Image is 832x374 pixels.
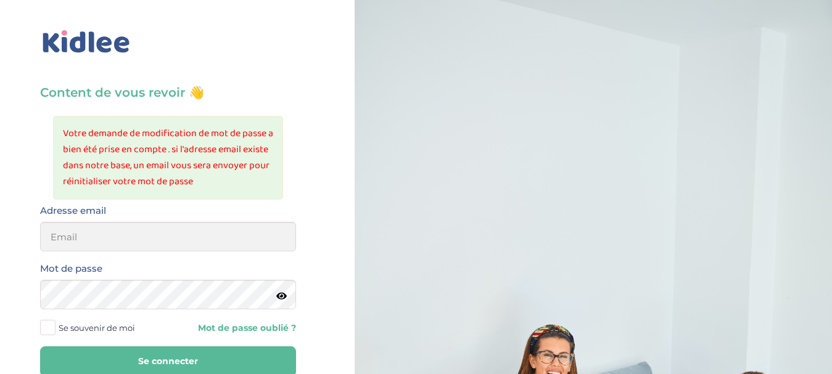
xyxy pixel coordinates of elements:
label: Adresse email [40,203,106,219]
img: logo_kidlee_bleu [40,28,133,56]
a: Mot de passe oublié ? [177,322,295,334]
li: Votre demande de modification de mot de passe a bien été prise en compte . si l'adresse email exi... [63,126,273,190]
label: Mot de passe [40,261,102,277]
h3: Content de vous revoir 👋 [40,84,296,101]
span: Se souvenir de moi [59,320,135,336]
input: Email [40,222,296,251]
